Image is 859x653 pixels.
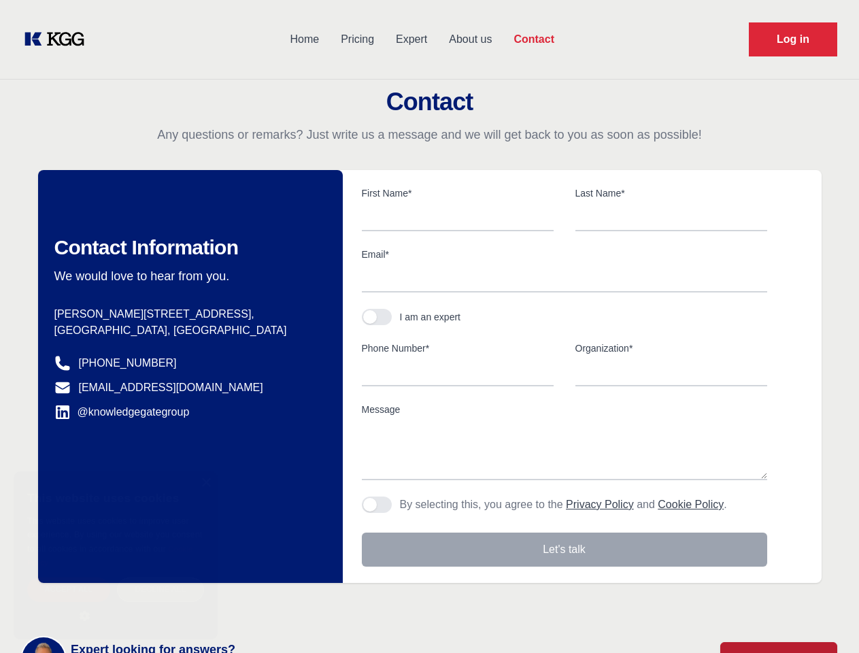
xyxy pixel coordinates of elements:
div: Close [201,478,211,488]
iframe: Chat Widget [791,588,859,653]
a: Contact [503,22,565,57]
a: Cookie Policy [658,499,724,510]
div: Accept all [27,577,110,601]
a: Privacy Policy [566,499,634,510]
div: I am an expert [400,310,461,324]
a: Home [279,22,330,57]
a: About us [438,22,503,57]
a: Pricing [330,22,385,57]
div: Decline all [117,577,204,601]
div: This website uses cookies [27,482,204,514]
a: Expert [385,22,438,57]
label: Email* [362,248,767,261]
button: Let's talk [362,533,767,567]
h2: Contact Information [54,235,321,260]
a: KOL Knowledge Platform: Talk to Key External Experts (KEE) [22,29,95,50]
p: By selecting this, you agree to the and . [400,497,727,513]
label: Last Name* [575,186,767,200]
a: Cookie Policy [27,545,193,567]
p: [PERSON_NAME][STREET_ADDRESS], [54,306,321,322]
label: Phone Number* [362,341,554,355]
span: This website uses cookies to improve user experience. By using our website you consent to all coo... [27,516,202,554]
label: First Name* [362,186,554,200]
a: Request Demo [749,22,837,56]
label: Organization* [575,341,767,355]
a: [EMAIL_ADDRESS][DOMAIN_NAME] [79,380,263,396]
p: Any questions or remarks? Just write us a message and we will get back to you as soon as possible! [16,127,843,143]
label: Message [362,403,767,416]
h2: Contact [16,88,843,116]
p: [GEOGRAPHIC_DATA], [GEOGRAPHIC_DATA] [54,322,321,339]
a: [PHONE_NUMBER] [79,355,177,371]
a: @knowledgegategroup [54,404,190,420]
p: We would love to hear from you. [54,268,321,284]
